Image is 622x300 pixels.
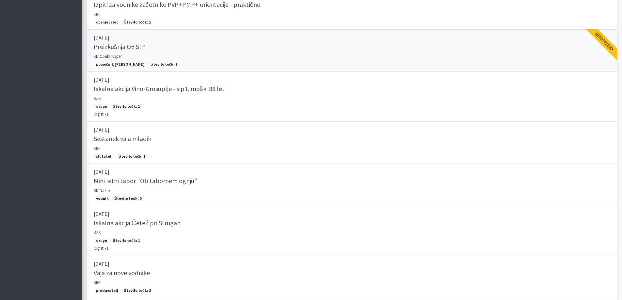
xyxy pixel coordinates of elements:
a: [DATE] Iskalna akcija Vino-Grosuplje - sip1, moški 88 let KZS drugo Število točk: 1 logistika [87,72,617,122]
h5: Preizkušnja OE SIP [94,43,145,51]
p: [DATE] [94,76,610,84]
p: [DATE] [94,126,610,134]
small: KZS [94,96,101,101]
span: vodnik [94,196,111,201]
h5: Mini letni tabor "Ob tabornem ognju" [94,177,197,185]
span: Število točk: 1 [148,61,180,67]
p: [DATE] [94,168,610,176]
span: slušatelj [94,153,115,159]
span: Število točk: 2 [121,288,153,293]
h5: Izpiti za vodnike začetnike PVP+PMP+ orientacija - praktično [94,1,261,8]
span: Število točk: 1 [110,103,142,109]
span: predavatelj [94,288,120,293]
a: [DATE] Iskalna akcija Četež pri Strugah KZS drugo Število točk: 1 logistika [87,206,617,256]
small: KD Obala Koper [94,54,122,59]
span: drugo [94,238,109,244]
p: [DATE] [94,210,610,218]
small: logistika [94,245,109,251]
h5: Iskalna akcija Četež pri Strugah [94,219,181,227]
h5: Vaja za nove vodnike [94,269,150,277]
a: [DATE] Vaja za nove vodnike KRP predavatelj Število točk: 2 [87,256,617,298]
p: [DATE] [94,260,610,268]
small: KRP [94,280,101,285]
small: KZS [94,230,101,235]
h5: Iskalna akcija Vino-Grosuplje - sip1, moški 88 let [94,85,225,93]
span: Število točk: 1 [116,153,148,159]
small: logistika [94,111,109,117]
small: KD Naklo [94,188,110,193]
h5: Sestanek vaja mladih [94,135,152,143]
span: pomočnik [PERSON_NAME] [94,61,147,67]
a: [DATE] Mini letni tabor "Ob tabornem ognju" KD Naklo vodnik Število točk: 0 [87,164,617,206]
small: KRP [94,11,101,17]
span: Število točk: 1 [110,238,142,244]
span: ocenjevalec [94,19,120,25]
span: Število točk: 1 [121,19,153,25]
span: Število točk: 0 [112,196,144,201]
small: KRP [94,146,101,151]
a: [DATE] Preizkušnja OE SIP KD Obala Koper pomočnik [PERSON_NAME] Število točk: 1 Nepotrjeno [87,30,617,72]
p: [DATE] [94,34,610,41]
span: drugo [94,103,109,109]
a: [DATE] Sestanek vaja mladih KRP slušatelj Število točk: 1 [87,122,617,164]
